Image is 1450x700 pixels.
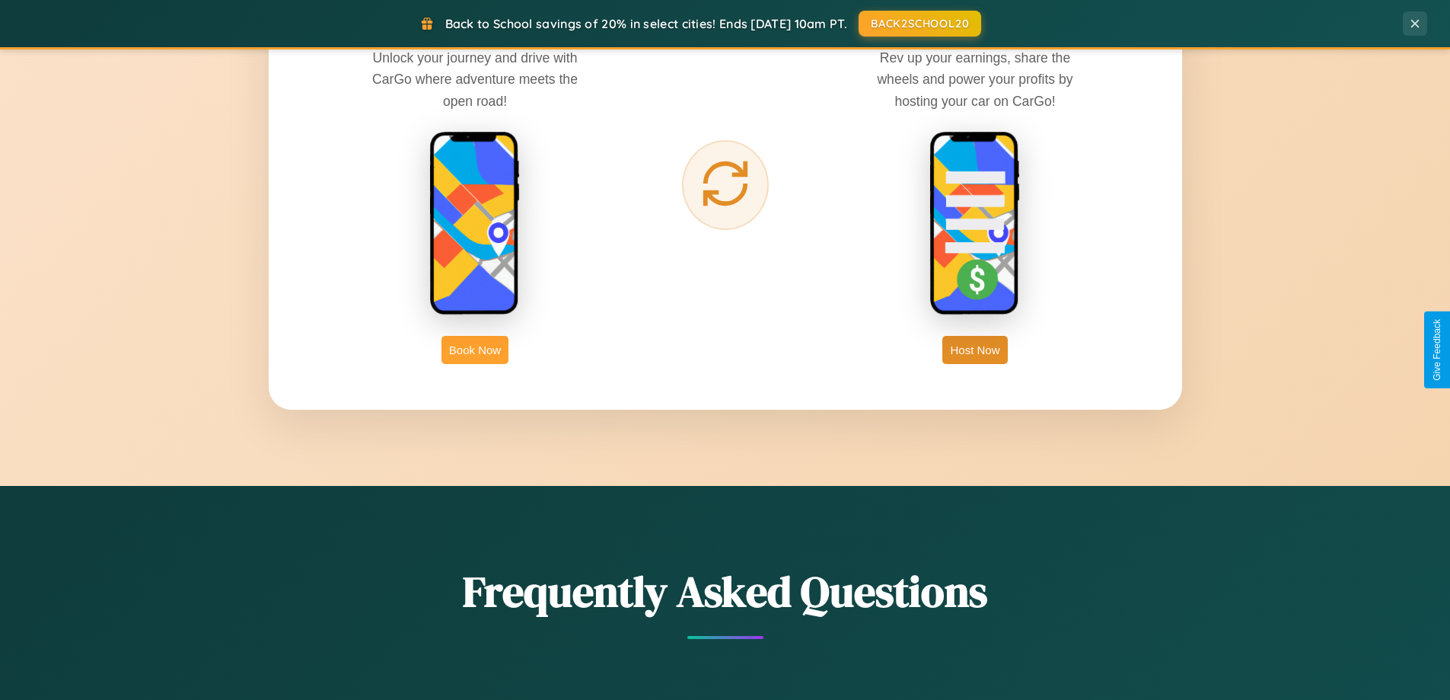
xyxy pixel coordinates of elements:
p: Unlock your journey and drive with CarGo where adventure meets the open road! [361,47,589,111]
button: Book Now [441,336,508,364]
button: Host Now [942,336,1007,364]
div: Give Feedback [1432,319,1442,381]
span: Back to School savings of 20% in select cities! Ends [DATE] 10am PT. [445,16,847,31]
img: rent phone [429,131,521,317]
button: BACK2SCHOOL20 [859,11,981,37]
p: Rev up your earnings, share the wheels and power your profits by hosting your car on CarGo! [861,47,1089,111]
img: host phone [929,131,1021,317]
h2: Frequently Asked Questions [269,562,1182,621]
